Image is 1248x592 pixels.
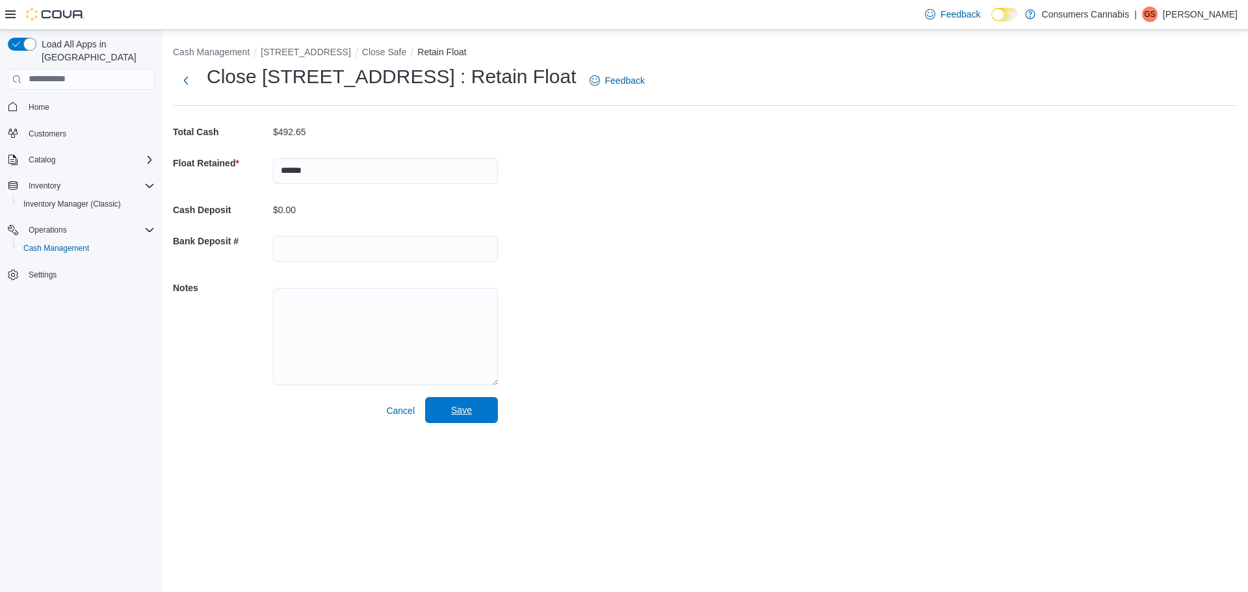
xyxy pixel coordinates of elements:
[261,47,350,57] button: [STREET_ADDRESS]
[29,155,55,165] span: Catalog
[386,404,415,417] span: Cancel
[173,275,270,301] h5: Notes
[3,124,160,143] button: Customers
[3,97,160,116] button: Home
[23,222,72,238] button: Operations
[18,196,155,212] span: Inventory Manager (Classic)
[1163,6,1238,22] p: [PERSON_NAME]
[173,197,270,223] h5: Cash Deposit
[23,267,62,283] a: Settings
[381,398,420,424] button: Cancel
[362,47,406,57] button: Close Safe
[23,199,121,209] span: Inventory Manager (Classic)
[18,240,94,256] a: Cash Management
[29,181,60,191] span: Inventory
[23,243,89,253] span: Cash Management
[23,99,155,115] span: Home
[991,21,992,22] span: Dark Mode
[1142,6,1158,22] div: Giovanni Siciliano
[920,1,985,27] a: Feedback
[3,265,160,284] button: Settings
[23,125,155,142] span: Customers
[991,8,1019,21] input: Dark Mode
[3,221,160,239] button: Operations
[1042,6,1130,22] p: Consumers Cannabis
[29,129,66,139] span: Customers
[425,397,498,423] button: Save
[23,178,155,194] span: Inventory
[584,68,650,94] a: Feedback
[23,152,155,168] span: Catalog
[29,270,57,280] span: Settings
[451,404,472,417] span: Save
[29,225,67,235] span: Operations
[26,8,84,21] img: Cova
[8,92,155,318] nav: Complex example
[173,68,199,94] button: Next
[173,45,1238,61] nav: An example of EuiBreadcrumbs
[173,150,270,176] h5: Float Retained
[207,64,577,90] h1: Close [STREET_ADDRESS] : Retain Float
[13,195,160,213] button: Inventory Manager (Classic)
[23,178,66,194] button: Inventory
[941,8,980,21] span: Feedback
[23,99,55,115] a: Home
[13,239,160,257] button: Cash Management
[273,127,306,137] p: $492.65
[18,196,126,212] a: Inventory Manager (Classic)
[273,205,296,215] p: $0.00
[23,126,71,142] a: Customers
[29,102,49,112] span: Home
[3,151,160,169] button: Catalog
[1144,6,1155,22] span: GS
[23,222,155,238] span: Operations
[417,47,466,57] button: Retain Float
[605,74,645,87] span: Feedback
[23,266,155,283] span: Settings
[173,47,250,57] button: Cash Management
[1134,6,1137,22] p: |
[18,240,155,256] span: Cash Management
[173,228,270,254] h5: Bank Deposit #
[173,119,270,145] h5: Total Cash
[23,152,60,168] button: Catalog
[36,38,155,64] span: Load All Apps in [GEOGRAPHIC_DATA]
[3,177,160,195] button: Inventory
